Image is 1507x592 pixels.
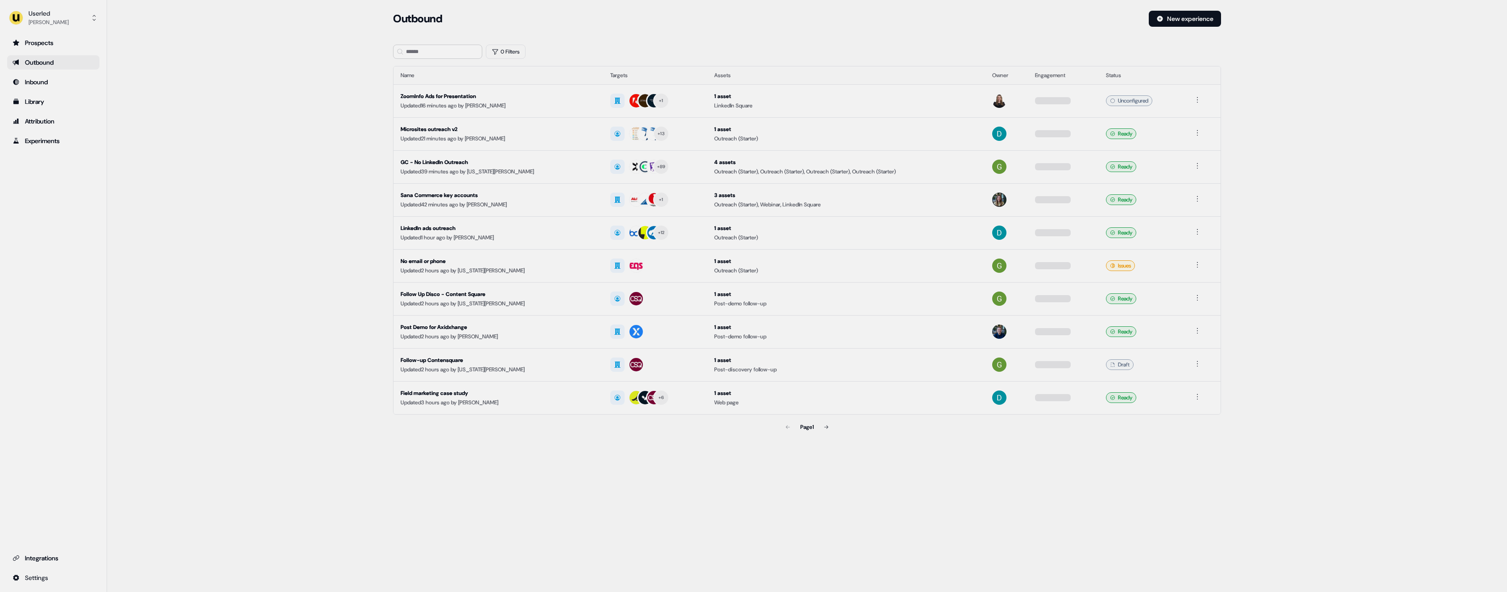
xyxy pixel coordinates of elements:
[401,290,596,299] div: Follow Up Disco - Content Square
[12,78,94,86] div: Inbound
[7,55,99,70] a: Go to outbound experience
[658,229,665,237] div: + 12
[7,36,99,50] a: Go to prospects
[1106,227,1136,238] div: Ready
[1106,392,1136,403] div: Ready
[401,167,596,176] div: Updated 39 minutes ago by [US_STATE][PERSON_NAME]
[29,9,69,18] div: Userled
[1106,161,1136,172] div: Ready
[658,394,664,402] div: + 6
[714,266,978,275] div: Outreach (Starter)
[714,224,978,233] div: 1 asset
[12,554,94,563] div: Integrations
[401,299,596,308] div: Updated 2 hours ago by [US_STATE][PERSON_NAME]
[714,191,978,200] div: 3 assets
[401,365,596,374] div: Updated 2 hours ago by [US_STATE][PERSON_NAME]
[401,356,596,365] div: Follow-up Contensquare
[401,101,596,110] div: Updated 16 minutes ago by [PERSON_NAME]
[401,323,596,332] div: Post Demo for Axidxhange
[12,58,94,67] div: Outbound
[393,12,442,25] h3: Outbound
[1106,128,1136,139] div: Ready
[714,332,978,341] div: Post-demo follow-up
[714,299,978,308] div: Post-demo follow-up
[393,66,603,84] th: Name
[800,423,814,432] div: Page 1
[12,38,94,47] div: Prospects
[7,571,99,585] a: Go to integrations
[714,200,978,209] div: Outreach (Starter), Webinar, LinkedIn Square
[659,196,663,204] div: + 1
[992,160,1006,174] img: Georgia
[992,358,1006,372] img: Georgia
[12,573,94,582] div: Settings
[7,551,99,565] a: Go to integrations
[714,398,978,407] div: Web page
[401,266,596,275] div: Updated 2 hours ago by [US_STATE][PERSON_NAME]
[992,391,1006,405] img: David
[12,136,94,145] div: Experiments
[1106,293,1136,304] div: Ready
[401,224,596,233] div: LinkedIn ads outreach
[1028,66,1099,84] th: Engagement
[401,389,596,398] div: Field marketing case study
[7,95,99,109] a: Go to templates
[1106,359,1134,370] div: Draft
[401,134,596,143] div: Updated 21 minutes ago by [PERSON_NAME]
[992,226,1006,240] img: David
[1099,66,1185,84] th: Status
[714,233,978,242] div: Outreach (Starter)
[714,134,978,143] div: Outreach (Starter)
[401,398,596,407] div: Updated 3 hours ago by [PERSON_NAME]
[486,45,526,59] button: 0 Filters
[992,193,1006,207] img: Charlotte
[401,200,596,209] div: Updated 42 minutes ago by [PERSON_NAME]
[657,163,666,171] div: + 89
[714,356,978,365] div: 1 asset
[714,92,978,101] div: 1 asset
[992,94,1006,108] img: Geneviève
[992,259,1006,273] img: Georgia
[1106,194,1136,205] div: Ready
[1106,326,1136,337] div: Ready
[714,158,978,167] div: 4 assets
[714,101,978,110] div: LinkedIn Square
[401,125,596,134] div: Microsites outreach v2
[1106,95,1152,106] div: Unconfigured
[7,75,99,89] a: Go to Inbound
[992,127,1006,141] img: David
[1149,11,1221,27] button: New experience
[659,97,663,105] div: + 1
[1106,260,1135,271] div: Issues
[992,292,1006,306] img: Georgia
[603,66,707,84] th: Targets
[29,18,69,27] div: [PERSON_NAME]
[12,97,94,106] div: Library
[401,332,596,341] div: Updated 2 hours ago by [PERSON_NAME]
[401,92,596,101] div: ZoomInfo Ads for Presentation
[12,117,94,126] div: Attribution
[401,257,596,266] div: No email or phone
[714,365,978,374] div: Post-discovery follow-up
[658,130,665,138] div: + 13
[714,389,978,398] div: 1 asset
[714,125,978,134] div: 1 asset
[714,323,978,332] div: 1 asset
[401,158,596,167] div: GC - No LinkedIn Outreach
[401,233,596,242] div: Updated 1 hour ago by [PERSON_NAME]
[7,114,99,128] a: Go to attribution
[7,7,99,29] button: Userled[PERSON_NAME]
[401,191,596,200] div: Sana Commerce key accounts
[985,66,1028,84] th: Owner
[7,134,99,148] a: Go to experiments
[707,66,985,84] th: Assets
[714,167,978,176] div: Outreach (Starter), Outreach (Starter), Outreach (Starter), Outreach (Starter)
[992,325,1006,339] img: James
[714,290,978,299] div: 1 asset
[714,257,978,266] div: 1 asset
